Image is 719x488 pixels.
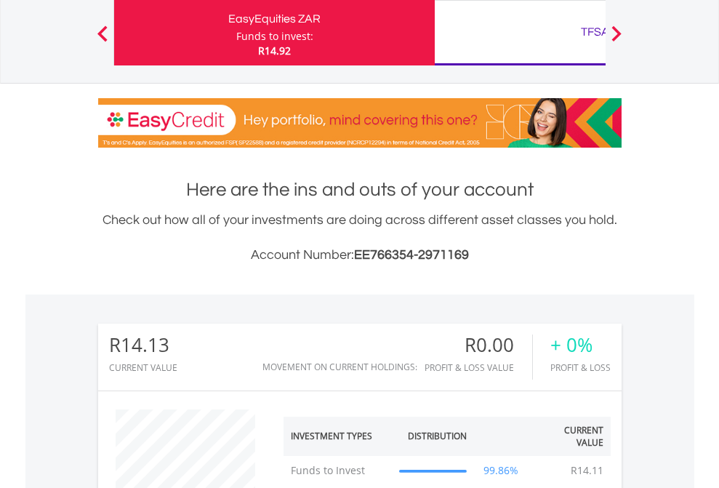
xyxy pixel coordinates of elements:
[474,456,529,485] td: 99.86%
[602,33,631,47] button: Next
[98,245,622,265] h3: Account Number:
[284,417,393,456] th: Investment Types
[109,335,177,356] div: R14.13
[236,29,313,44] div: Funds to invest:
[550,335,611,356] div: + 0%
[529,417,611,456] th: Current Value
[98,210,622,265] div: Check out how all of your investments are doing across different asset classes you hold.
[98,177,622,203] h1: Here are the ins and outs of your account
[123,9,426,29] div: EasyEquities ZAR
[88,33,117,47] button: Previous
[425,335,532,356] div: R0.00
[258,44,291,57] span: R14.92
[563,456,611,485] td: R14.11
[109,363,177,372] div: CURRENT VALUE
[262,362,417,372] div: Movement on Current Holdings:
[550,363,611,372] div: Profit & Loss
[354,248,469,262] span: EE766354-2971169
[284,456,393,485] td: Funds to Invest
[425,363,532,372] div: Profit & Loss Value
[98,98,622,148] img: EasyCredit Promotion Banner
[408,430,467,442] div: Distribution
